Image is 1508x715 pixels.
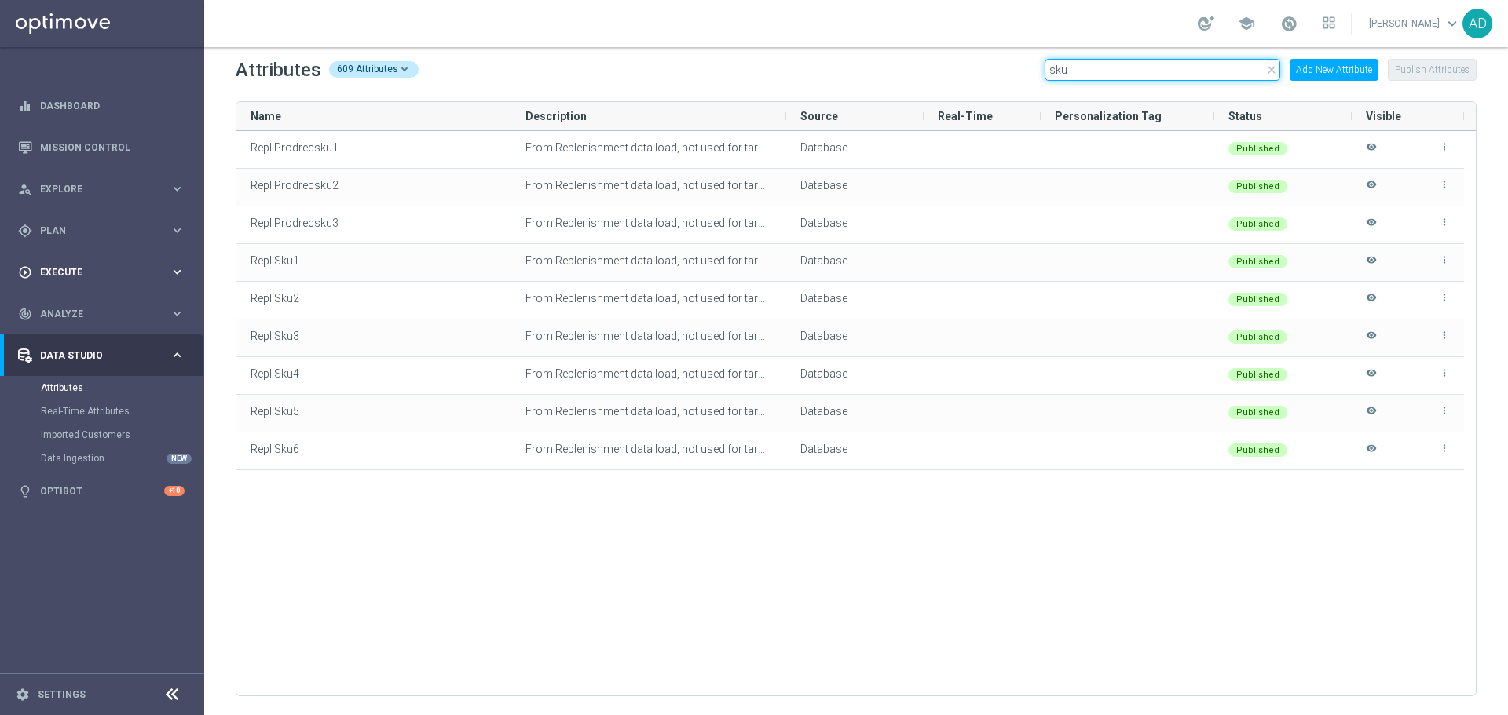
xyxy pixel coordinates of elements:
i: more_vert [1439,330,1450,341]
i: keyboard_arrow_right [170,264,185,279]
div: Published [1228,217,1287,231]
div: Published [1228,293,1287,306]
div: Published [1228,406,1287,419]
i: gps_fixed [18,224,32,238]
span: Repl Sku1 [251,254,299,267]
button: person_search Explore keyboard_arrow_right [17,183,185,195]
span: From Replenishment data load, not used for targeting [525,367,788,380]
h2: Attributes [236,57,321,82]
span: Repl Sku4 [251,367,299,380]
button: gps_fixed Plan keyboard_arrow_right [17,224,185,237]
i: Hide attribute [1366,367,1377,393]
span: Description [525,110,587,122]
div: Type [800,207,910,239]
button: Mission Control [17,141,185,154]
span: Database [800,179,847,192]
span: Real-Time [938,110,993,122]
i: Hide attribute [1366,330,1377,356]
button: lightbulb Optibot +10 [17,485,185,498]
span: From Replenishment data load, not used for targeting [525,443,788,455]
div: +10 [164,486,185,496]
div: Dashboard [18,85,185,126]
a: Data Ingestion [41,452,163,465]
i: Hide attribute [1366,254,1377,280]
span: Repl Sku3 [251,330,299,342]
i: more_vert [1439,217,1450,228]
button: Add New Attribute [1290,59,1378,81]
div: Published [1228,255,1287,268]
i: Hide attribute [1366,179,1377,205]
i: close [1265,64,1278,76]
div: Real-Time Attributes [41,399,203,423]
i: Hide attribute [1366,217,1377,243]
div: Data Studio [18,348,170,363]
span: Visible [1366,110,1401,122]
i: person_search [18,182,32,196]
span: Database [800,367,847,380]
div: Type [800,433,910,465]
span: Database [800,443,847,455]
span: Explore [40,184,170,194]
i: keyboard_arrow_right [170,348,185,363]
div: Type [800,396,910,427]
input: Quick find attribute [1045,59,1280,81]
div: Published [1228,443,1287,457]
span: Repl Prodrecsku3 [251,217,339,229]
span: From Replenishment data load, not used for targeting [525,179,788,192]
a: Attributes [41,381,163,394]
span: From Replenishment data load, not used for targeting [525,217,788,229]
button: Data Studio keyboard_arrow_right [17,349,185,362]
div: Analyze [18,307,170,321]
span: From Replenishment data load, not used for targeting [525,405,788,418]
i: more_vert [1439,367,1450,378]
span: Repl Prodrecsku1 [251,141,339,154]
span: Database [800,405,847,418]
a: Real-Time Attributes [41,405,163,418]
i: Hide attribute [1366,405,1377,431]
span: keyboard_arrow_down [1444,15,1461,32]
span: Personalization Tag [1055,110,1162,122]
span: From Replenishment data load, not used for targeting [525,254,788,267]
i: more_vert [1439,405,1450,416]
div: Type [800,132,910,163]
div: Execute [18,265,170,279]
i: more_vert [1439,443,1450,454]
i: keyboard_arrow_right [170,223,185,238]
span: Repl Sku5 [251,405,299,418]
i: play_circle_outline [18,265,32,279]
div: track_changes Analyze keyboard_arrow_right [17,308,185,320]
span: Database [800,141,847,154]
span: From Replenishment data load, not used for targeting [525,330,788,342]
div: Published [1228,180,1287,193]
i: more_vert [1439,254,1450,265]
div: Published [1228,142,1287,155]
div: Type [800,283,910,314]
i: more_vert [1439,141,1450,152]
span: Execute [40,268,170,277]
span: Plan [40,226,170,235]
div: Imported Customers [41,423,203,447]
i: more_vert [1439,179,1450,190]
div: Type [800,245,910,276]
div: Explore [18,182,170,196]
i: Hide attribute [1366,292,1377,318]
span: school [1238,15,1255,32]
a: Optibot [40,470,164,512]
div: Data Ingestion [41,447,203,470]
div: AD [1462,9,1492,38]
span: From Replenishment data load, not used for targeting [525,292,788,305]
i: Hide attribute [1366,443,1377,469]
div: Attributes [41,376,203,399]
div: Type [800,320,910,352]
span: Repl Sku6 [251,443,299,455]
button: play_circle_outline Execute keyboard_arrow_right [17,266,185,279]
div: NEW [167,454,192,464]
button: equalizer Dashboard [17,100,185,112]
